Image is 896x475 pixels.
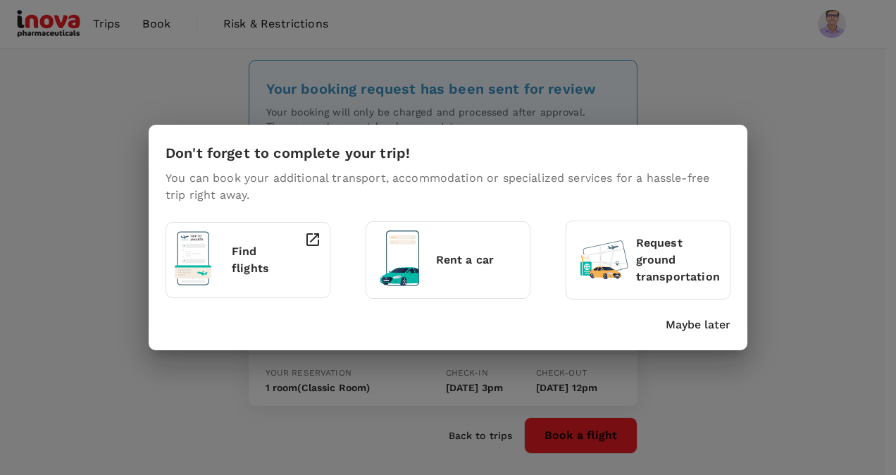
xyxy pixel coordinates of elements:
p: You can book your additional transport, accommodation or specialized services for a hassle-free t... [166,170,730,204]
p: Rent a car [436,252,521,269]
p: Request ground transportation [636,235,721,285]
h6: Don't forget to complete your trip! [166,142,410,164]
p: Find flights [232,243,277,277]
button: Maybe later [666,316,730,333]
